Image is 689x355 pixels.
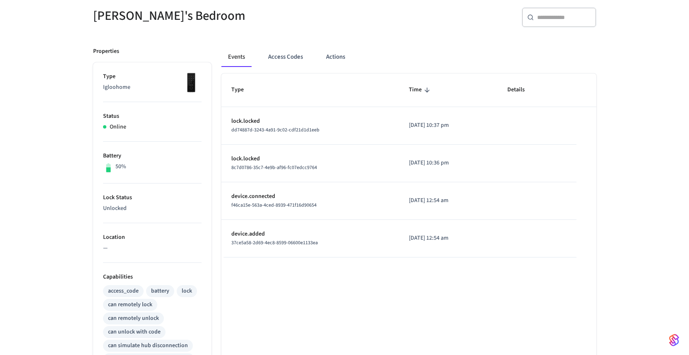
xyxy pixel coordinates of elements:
[108,314,159,323] div: can remotely unlock
[231,83,254,96] span: Type
[231,192,389,201] p: device.connected
[108,341,188,350] div: can simulate hub disconnection
[669,334,679,347] img: SeamLogoGradient.69752ec5.svg
[409,121,487,130] p: [DATE] 10:37 pm
[103,112,202,121] p: Status
[231,117,389,126] p: lock.locked
[231,202,317,209] span: f46ca15e-563a-4ced-8939-471f16d90654
[103,204,202,213] p: Unlocked
[221,74,596,257] table: sticky table
[151,287,169,295] div: battery
[262,47,310,67] button: Access Codes
[231,230,389,238] p: device.added
[103,83,202,92] p: Igloohome
[103,244,202,253] p: —
[103,72,202,81] p: Type
[103,193,202,202] p: Lock Status
[409,83,432,96] span: Time
[409,234,487,243] p: [DATE] 12:54 am
[231,126,319,133] span: dd74887d-3243-4a91-9c02-cdf21d1d1eeb
[409,159,487,167] p: [DATE] 10:36 pm
[103,273,202,281] p: Capabilities
[108,300,152,309] div: can remotely lock
[108,287,139,295] div: access_code
[182,287,192,295] div: lock
[115,162,126,171] p: 50%
[181,72,202,93] img: igloohome_deadbolt_2e
[409,196,487,205] p: [DATE] 12:54 am
[221,47,596,67] div: ant example
[231,155,389,163] p: lock.locked
[110,123,126,131] p: Online
[231,164,317,171] span: 8c7d0786-35c7-4e9b-af96-fc07edcc9764
[221,47,252,67] button: Events
[319,47,352,67] button: Actions
[103,152,202,160] p: Battery
[507,83,535,96] span: Details
[108,328,161,336] div: can unlock with code
[93,7,340,24] h5: [PERSON_NAME]'s Bedroom
[103,233,202,242] p: Location
[93,47,119,56] p: Properties
[231,239,318,246] span: 37ce5a58-2d69-4ec8-8599-06600e1133ea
